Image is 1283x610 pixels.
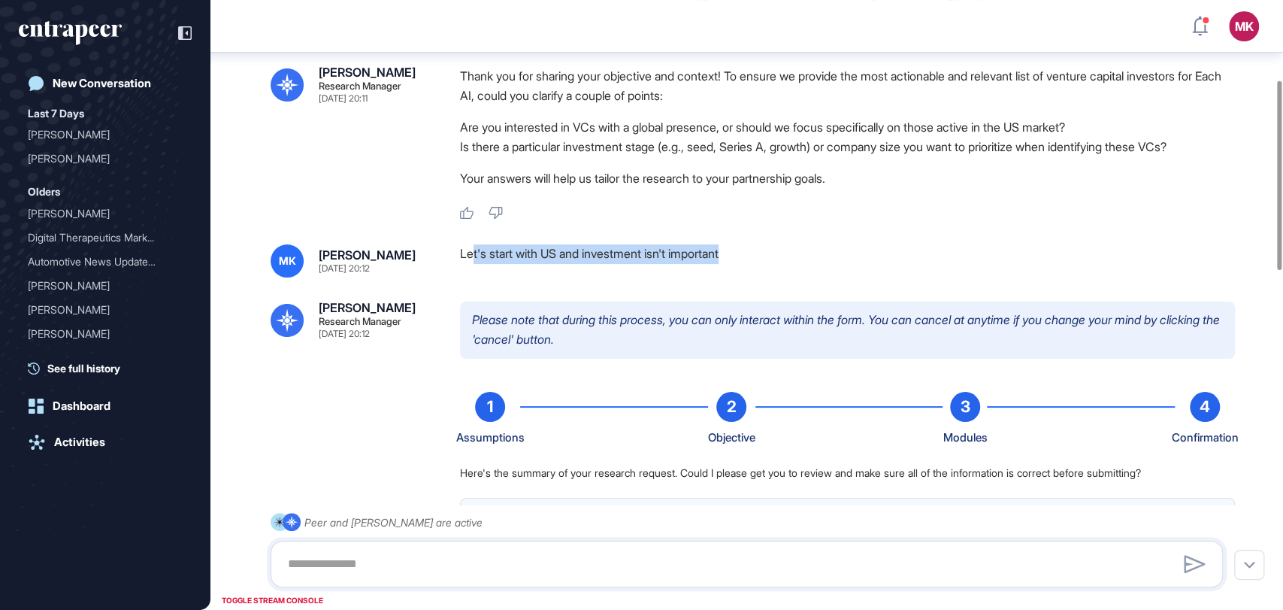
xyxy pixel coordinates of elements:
[943,428,987,448] div: Modules
[218,591,327,610] div: TOGGLE STREAM CONSOLE
[28,298,171,322] div: [PERSON_NAME]
[19,68,192,99] a: New Conversation
[28,226,183,250] div: Digital Therapeutics Market Trends and Strategies for Pharma: Global Analysis and Opportunities
[950,392,980,422] div: 3
[1229,11,1259,41] button: MK
[28,322,183,346] div: Reese
[304,513,483,532] div: Peer and [PERSON_NAME] are active
[47,360,120,376] span: See full history
[28,346,183,370] div: Talk to Reese
[460,466,1235,481] p: Here's the summary of your research request. Could I please get you to review and make sure all o...
[460,244,1235,278] div: Let's start with US and investment isn't important
[319,81,401,91] div: Research Manager
[319,329,370,338] div: [DATE] 20:12
[460,168,1235,188] p: Your answers will help us tailor the research to your partnership goals.
[1172,428,1239,448] div: Confirmation
[28,202,183,226] div: Reese
[28,202,171,226] div: [PERSON_NAME]
[28,322,171,346] div: [PERSON_NAME]
[28,105,84,123] div: Last 7 Days
[460,302,1235,358] p: Please note that during this process, you can only interact within the form. You can cancel at an...
[28,298,183,322] div: Reese
[319,249,416,261] div: [PERSON_NAME]
[28,274,171,298] div: [PERSON_NAME]
[319,66,416,78] div: [PERSON_NAME]
[319,317,401,326] div: Research Manager
[19,427,192,457] a: Activities
[28,346,171,370] div: Talk to [PERSON_NAME]
[708,428,755,448] div: Objective
[28,360,192,376] a: See full history
[19,391,192,421] a: Dashboard
[54,435,105,449] div: Activities
[28,274,183,298] div: Reese
[319,302,416,314] div: [PERSON_NAME]
[456,428,525,448] div: Assumptions
[460,137,1235,156] li: Is there a particular investment stage (e.g., seed, Series A, growth) or company size you want to...
[53,77,151,90] div: New Conversation
[28,147,171,171] div: [PERSON_NAME]
[28,147,183,171] div: Reese
[319,94,368,103] div: [DATE] 20:11
[28,226,171,250] div: Digital Therapeutics Mark...
[28,123,171,147] div: [PERSON_NAME]
[475,392,505,422] div: 1
[716,392,746,422] div: 2
[53,399,110,413] div: Dashboard
[19,21,122,45] div: entrapeer-logo
[319,264,370,273] div: [DATE] 20:12
[279,255,296,267] span: MK
[460,66,1235,105] p: Thank you for sharing your objective and context! To ensure we provide the most actionable and re...
[28,183,60,201] div: Olders
[28,250,171,274] div: Automotive News Update: P...
[1190,392,1220,422] div: 4
[28,250,183,274] div: Automotive News Update: Partnerships, New Services & Products, Investments & M&A, Market Updates ...
[28,123,183,147] div: Reese
[460,117,1235,137] li: Are you interested in VCs with a global presence, or should we focus specifically on those active...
